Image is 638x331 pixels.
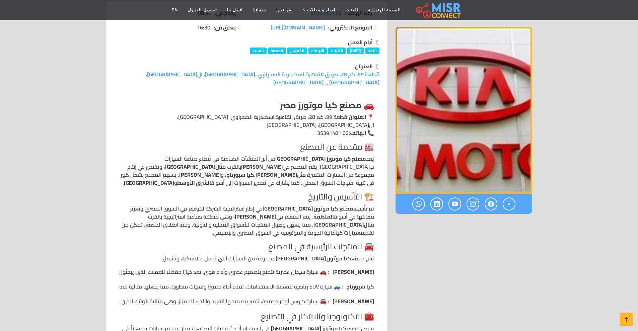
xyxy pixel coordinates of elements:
[348,37,373,47] strong: أيام العمل
[177,178,211,188] strong: الشرق الأوسط
[287,48,307,54] span: الخميس
[276,253,351,263] strong: كيا موتورز [GEOGRAPHIC_DATA]
[235,212,276,222] strong: [PERSON_NAME]
[120,204,374,237] p: تم تأسيس في إطار استراتيجية الشركة للتوسع في السوق المصري وتعزيز مكانتها في أسواق . يقع المصنع في...
[46,297,374,305] p: : 🚘 سيارة كروس أوفر مدمجة، تتميز بتصميمها الفريد والأداء الممتاز، وهي مثالية لأولئك الذين يبحثون ...
[222,4,247,16] a: اتصل بنا
[241,162,283,172] strong: [PERSON_NAME]
[226,170,254,180] strong: كيا سبورتاج
[247,4,271,16] a: خدماتنا
[347,48,364,54] span: [DATE]
[307,7,335,13] span: اخبار و مقالات
[124,178,174,188] strong: [GEOGRAPHIC_DATA]
[349,128,374,138] strong: 📞 الهاتف:
[263,203,353,214] strong: مصنع كيا موتورز [GEOGRAPHIC_DATA]
[250,48,267,54] span: السبت
[179,170,221,180] strong: [PERSON_NAME]
[271,22,325,32] span: [DOMAIN_NAME][URL]
[355,61,373,71] strong: العنوان
[120,254,374,262] p: يُنتج مصنع مجموعة من السيارات التي تحمل علامة ، وتشمل:
[346,281,374,292] strong: كيا سبورتاج
[214,23,236,31] strong: يغلق في:
[120,100,374,110] h3: 🚗 مصنع كيا موتورز مصر
[328,23,372,31] strong: الموقع الالكتروني:
[120,155,374,187] p: يُعد من أبرز المنشآت الصناعية في قطاع صناعة السيارات ب[GEOGRAPHIC_DATA]. يقع المصنع في بالقرب من ...
[271,4,296,16] a: من نحن
[308,48,327,54] span: الأربعاء
[167,4,183,16] a: EN
[120,242,374,252] h4: 🚘 المنتجات الرئيسية في المصنع
[268,48,286,54] span: الجمعة
[365,48,379,54] span: الأحد
[333,296,374,306] strong: [PERSON_NAME]
[340,4,363,16] a: الفئات
[313,212,334,222] strong: المنطقة
[416,2,461,18] img: main.misr_connect
[256,170,297,180] strong: [PERSON_NAME]
[363,4,406,16] a: الصفحة الرئيسية
[275,154,366,164] strong: مصنع كيا موتورز [GEOGRAPHIC_DATA]
[182,253,190,263] strong: كيا
[335,228,361,238] strong: سيارات كيا
[120,192,374,202] h4: 🏗️ التأسيس والتاريخ
[396,27,532,194] div: 1 / 1
[109,282,374,291] p: : 🚙 سيارة SUV رياضية متعددة الاستخدامات، تقدم أداءً متميزًا وتقنيات متطورة، مما يجعلها مثالية للع...
[328,48,346,54] span: الثلاثاء
[183,4,221,16] a: تسجيل الدخول
[56,268,374,276] p: : 🚗 سيارة سيدان عصرية تتمتع بتصميم عصري وأداء قوي. تعد خيارًا مفضلًا للعملاء الذين يبحثون عن تواز...
[120,113,374,137] p: قطعة 99، كم 28، طريق القاهرة اسكندرية الصحراوي، [GEOGRAPHIC_DATA]، ال[GEOGRAPHIC_DATA]، [GEOGRAPH...
[146,69,379,87] a: قطعة 99، كم 28، طريق القاهرة اسكندرية الصحراوي، [GEOGRAPHIC_DATA]، ال[GEOGRAPHIC_DATA]، [GEOGRAPH...
[165,162,221,172] strong: ال[GEOGRAPHIC_DATA]
[120,142,374,152] h4: 🏭 مقدمة عن المصنع
[313,220,369,230] strong: ال[GEOGRAPHIC_DATA]
[333,267,374,277] strong: [PERSON_NAME]
[120,312,374,322] h4: 🧰 التكنولوجيا والابتكار في التصنيع
[296,4,340,16] a: اخبار و مقالات
[197,23,210,31] span: 16:30
[271,23,325,31] a: [DOMAIN_NAME][URL]
[347,112,374,122] strong: 📍 العنوان:
[396,27,532,194] img: مصنع كيا موتورز مصر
